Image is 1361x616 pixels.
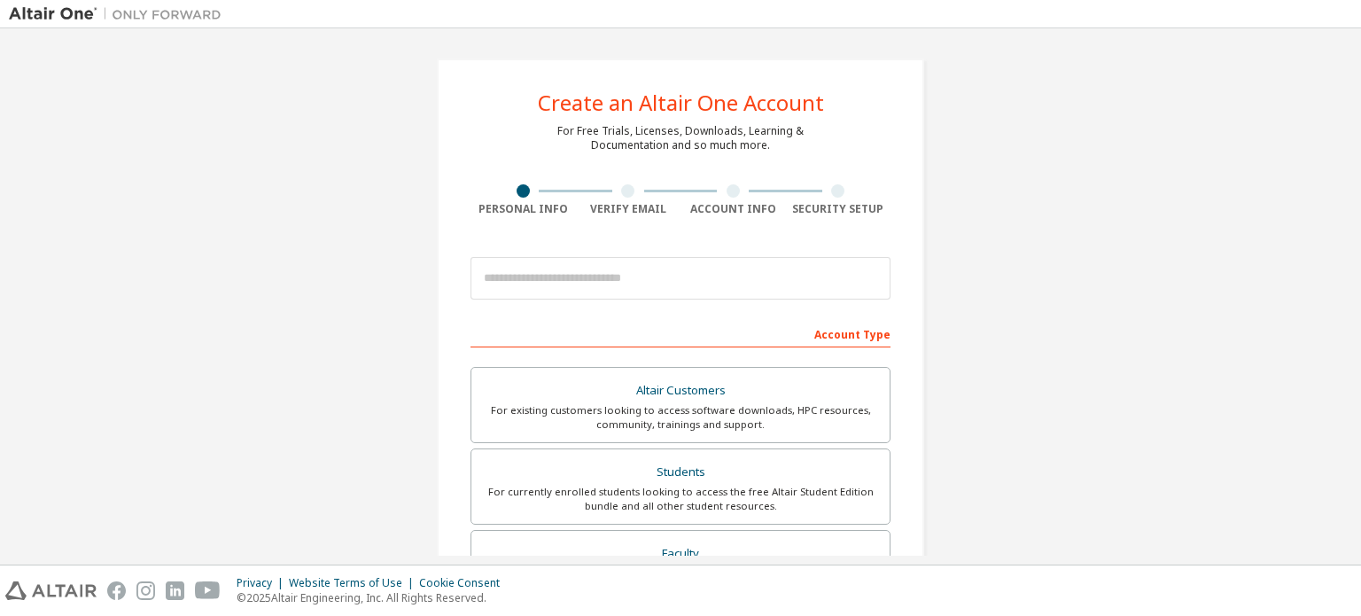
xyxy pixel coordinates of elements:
div: Verify Email [576,202,681,216]
img: altair_logo.svg [5,581,97,600]
img: Altair One [9,5,230,23]
div: Account Type [471,319,890,347]
div: For currently enrolled students looking to access the free Altair Student Edition bundle and all ... [482,485,879,513]
div: Faculty [482,542,879,566]
div: For Free Trials, Licenses, Downloads, Learning & Documentation and so much more. [557,124,804,152]
p: © 2025 Altair Engineering, Inc. All Rights Reserved. [237,590,510,605]
div: Students [482,460,879,485]
div: Website Terms of Use [289,576,419,590]
div: Personal Info [471,202,576,216]
div: Cookie Consent [419,576,510,590]
div: Account Info [680,202,786,216]
img: instagram.svg [136,581,155,600]
img: linkedin.svg [166,581,184,600]
img: youtube.svg [195,581,221,600]
div: Altair Customers [482,378,879,403]
div: Create an Altair One Account [538,92,824,113]
div: Privacy [237,576,289,590]
div: Security Setup [786,202,891,216]
img: facebook.svg [107,581,126,600]
div: For existing customers looking to access software downloads, HPC resources, community, trainings ... [482,403,879,432]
